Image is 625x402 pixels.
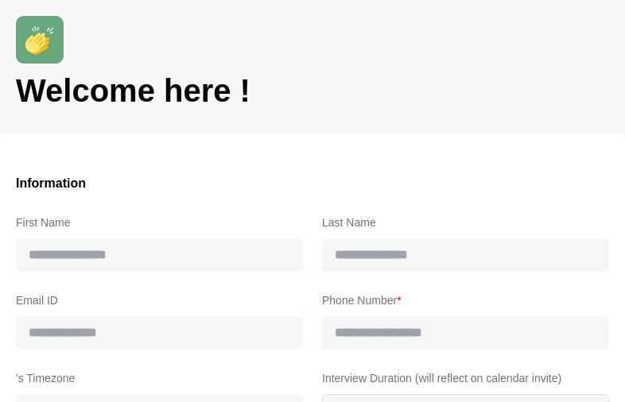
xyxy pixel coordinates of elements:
label: Last Name [322,213,609,232]
label: Phone Number [322,291,609,310]
h1: Welcome here ! [16,70,609,111]
h3: Information [16,173,609,194]
label: Email ID [16,291,303,310]
label: 's Timezone [16,369,303,388]
label: Interview Duration (will reflect on calendar invite) [322,369,609,388]
label: First Name [16,213,303,232]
